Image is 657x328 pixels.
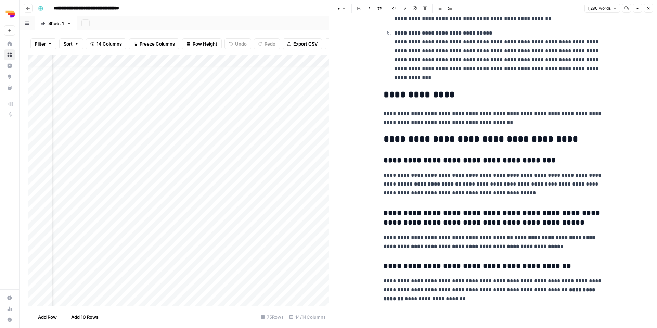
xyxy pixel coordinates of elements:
span: Filter [35,40,46,47]
button: 14 Columns [86,38,126,49]
a: Usage [4,303,15,314]
img: Depends Logo [4,8,16,20]
a: Opportunities [4,71,15,82]
button: Help + Support [4,314,15,325]
a: Sheet 1 [35,16,77,30]
span: 14 Columns [96,40,122,47]
button: Add Row [28,312,61,323]
div: Sheet 1 [48,20,64,27]
button: Add 10 Rows [61,312,103,323]
button: Workspace: Depends [4,5,15,23]
a: Insights [4,60,15,71]
span: Add 10 Rows [71,314,99,320]
button: Export CSV [283,38,322,49]
a: Settings [4,292,15,303]
button: Filter [30,38,56,49]
button: Undo [224,38,251,49]
button: Freeze Columns [129,38,179,49]
button: Row Height [182,38,222,49]
span: 1,290 words [588,5,611,11]
span: Row Height [193,40,217,47]
div: 14/14 Columns [286,312,328,323]
a: Browse [4,49,15,60]
button: Redo [254,38,280,49]
span: Freeze Columns [140,40,175,47]
button: 1,290 words [584,4,620,13]
span: Export CSV [293,40,318,47]
button: Sort [59,38,83,49]
span: Undo [235,40,247,47]
div: 75 Rows [258,312,286,323]
span: Sort [64,40,73,47]
span: Add Row [38,314,57,320]
a: Your Data [4,82,15,93]
span: Redo [265,40,275,47]
a: Home [4,38,15,49]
